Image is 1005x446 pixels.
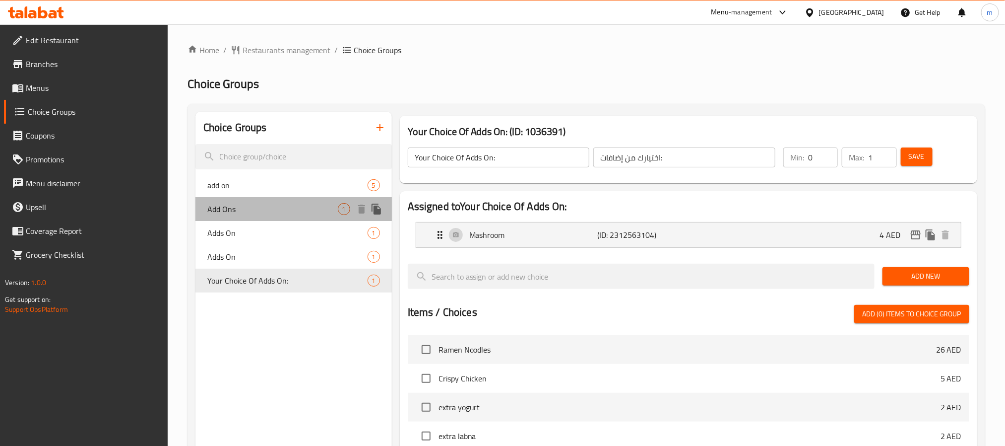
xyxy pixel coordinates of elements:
[416,368,437,389] span: Select choice
[854,305,969,323] button: Add (0) items to choice group
[368,179,380,191] div: Choices
[4,195,168,219] a: Upsell
[862,308,961,320] span: Add (0) items to choice group
[882,267,969,286] button: Add New
[941,401,961,413] p: 2 AED
[195,197,392,221] div: Add Ons1deleteduplicate
[790,151,804,163] p: Min:
[368,275,380,287] div: Choices
[31,276,46,289] span: 1.0.0
[369,202,384,217] button: duplicate
[408,305,477,320] h2: Items / Choices
[597,229,683,241] p: (ID: 2312563104)
[195,144,392,169] input: search
[849,151,864,163] p: Max:
[909,150,925,163] span: Save
[5,276,29,289] span: Version:
[335,44,338,56] li: /
[188,44,985,56] nav: breadcrumb
[901,148,933,166] button: Save
[416,339,437,360] span: Select choice
[941,430,961,442] p: 2 AED
[439,430,941,442] span: extra labna
[5,293,51,306] span: Get support on:
[195,245,392,269] div: Adds On1
[368,181,379,190] span: 5
[207,227,368,239] span: Adds On
[195,269,392,293] div: Your Choice Of Adds On:1
[941,372,961,384] p: 5 AED
[231,44,331,56] a: Restaurants management
[223,44,227,56] li: /
[4,52,168,76] a: Branches
[908,227,923,242] button: edit
[26,177,160,189] span: Menu disclaimer
[338,203,350,215] div: Choices
[28,106,160,118] span: Choice Groups
[26,130,160,142] span: Coupons
[243,44,331,56] span: Restaurants management
[5,303,68,316] a: Support.OpsPlatform
[26,58,160,70] span: Branches
[195,173,392,197] div: add on5
[4,28,168,52] a: Edit Restaurant
[4,171,168,195] a: Menu disclaimer
[26,249,160,261] span: Grocery Checklist
[26,225,160,237] span: Coverage Report
[439,401,941,413] span: extra yogurt
[4,100,168,124] a: Choice Groups
[188,73,259,95] span: Choice Groups
[26,82,160,94] span: Menus
[207,203,338,215] span: Add Ons
[416,397,437,418] span: Select choice
[936,344,961,356] p: 26 AED
[4,148,168,171] a: Promotions
[408,218,969,252] li: Expand
[368,252,379,262] span: 1
[938,227,953,242] button: delete
[368,276,379,286] span: 1
[203,120,267,135] h2: Choice Groups
[26,153,160,165] span: Promotions
[207,179,368,191] span: add on
[207,251,368,263] span: Adds On
[4,219,168,243] a: Coverage Report
[26,201,160,213] span: Upsell
[26,34,160,46] span: Edit Restaurant
[354,44,402,56] span: Choice Groups
[4,124,168,148] a: Coupons
[416,223,961,247] div: Expand
[439,344,936,356] span: Ramen Noodles
[408,124,969,140] h3: Your Choice Of Adds On: (ID: 1036391)
[368,251,380,263] div: Choices
[368,227,380,239] div: Choices
[408,199,969,214] h2: Assigned to Your Choice Of Adds On:
[195,221,392,245] div: Adds On1
[469,229,597,241] p: Mashroom
[207,275,368,287] span: Your Choice Of Adds On:
[368,228,379,238] span: 1
[338,205,350,214] span: 1
[987,7,993,18] span: m
[4,243,168,267] a: Grocery Checklist
[354,202,369,217] button: delete
[4,76,168,100] a: Menus
[408,264,875,289] input: search
[890,270,961,283] span: Add New
[819,7,884,18] div: [GEOGRAPHIC_DATA]
[188,44,219,56] a: Home
[879,229,908,241] p: 4 AED
[711,6,772,18] div: Menu-management
[923,227,938,242] button: duplicate
[439,372,941,384] span: Crispy Chicken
